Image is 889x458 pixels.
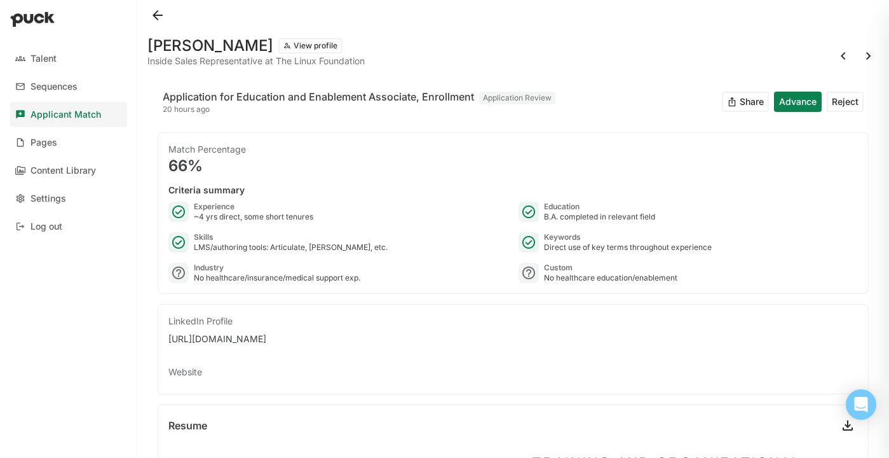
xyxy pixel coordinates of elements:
[544,202,655,212] div: Education
[194,202,313,212] div: Experience
[10,158,127,183] a: Content Library
[168,420,207,431] div: Resume
[278,38,343,53] button: View profile
[479,92,555,104] div: Application Review
[31,221,62,232] div: Log out
[10,186,127,211] a: Settings
[722,92,769,112] button: Share
[544,263,677,273] div: Custom
[194,212,313,222] div: ~4 yrs direct, some short tenures
[10,46,127,71] a: Talent
[31,193,66,204] div: Settings
[168,143,858,156] div: Match Percentage
[31,137,57,148] div: Pages
[31,109,101,120] div: Applicant Match
[10,102,127,127] a: Applicant Match
[544,232,712,242] div: Keywords
[168,184,858,197] div: Criteria summary
[827,92,864,112] button: Reject
[194,242,388,253] div: LMS/authoring tools: Articulate, [PERSON_NAME], etc.
[10,130,127,155] a: Pages
[168,366,858,378] div: Website
[194,263,360,273] div: Industry
[774,92,822,112] button: Advance
[163,104,555,114] div: 20 hours ago
[31,53,57,64] div: Talent
[544,242,712,253] div: Direct use of key terms throughout experience
[194,232,388,242] div: Skills
[846,389,876,420] div: Open Intercom Messenger
[31,81,78,92] div: Sequences
[194,273,360,283] div: No healthcare/insurance/medical support exp.
[147,56,365,66] div: Inside Sales Representative at The Linux Foundation
[10,74,127,99] a: Sequences
[163,89,474,104] div: Application for Education and Enablement Associate, Enrollment
[544,273,677,283] div: No healthcare education/enablement
[147,38,273,53] h1: [PERSON_NAME]
[168,158,858,174] div: 66%
[168,333,858,345] div: [URL][DOMAIN_NAME]
[544,212,655,222] div: B.A. completed in relevant field
[31,165,96,176] div: Content Library
[168,315,858,328] div: LinkedIn Profile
